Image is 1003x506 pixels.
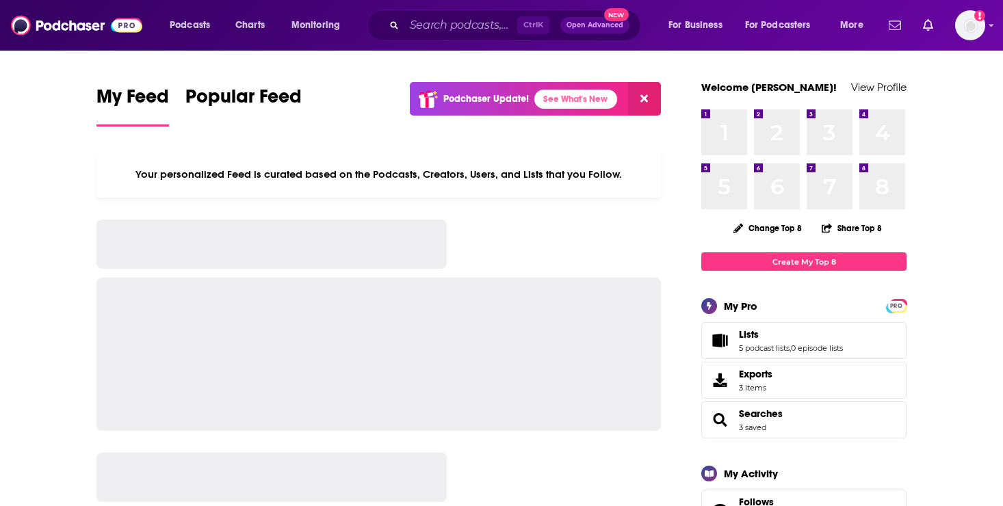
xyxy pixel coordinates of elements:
[917,14,939,37] a: Show notifications dropdown
[701,322,907,359] span: Lists
[11,12,142,38] img: Podchaser - Follow, Share and Rate Podcasts
[443,93,529,105] p: Podchaser Update!
[974,10,985,21] svg: Add a profile image
[226,14,273,36] a: Charts
[739,383,772,392] span: 3 items
[821,215,883,241] button: Share Top 8
[739,368,772,380] span: Exports
[235,16,265,35] span: Charts
[185,85,302,116] span: Popular Feed
[701,81,837,94] a: Welcome [PERSON_NAME]!
[725,219,810,237] button: Change Top 8
[883,14,907,37] a: Show notifications dropdown
[888,301,904,311] span: PRO
[282,14,358,36] button: open menu
[840,16,863,35] span: More
[701,362,907,399] a: Exports
[739,328,843,341] a: Lists
[739,423,766,432] a: 3 saved
[96,85,169,126] a: My Feed
[380,10,654,41] div: Search podcasts, credits, & more...
[701,401,907,438] span: Searches
[955,10,985,40] img: User Profile
[724,467,778,480] div: My Activity
[739,343,790,353] a: 5 podcast lists
[851,81,907,94] a: View Profile
[668,16,722,35] span: For Business
[745,16,811,35] span: For Podcasters
[706,331,733,350] a: Lists
[739,408,783,420] a: Searches
[560,17,629,34] button: Open AdvancedNew
[831,14,881,36] button: open menu
[790,343,791,353] span: ,
[96,151,661,198] div: Your personalized Feed is curated based on the Podcasts, Creators, Users, and Lists that you Follow.
[791,343,843,353] a: 0 episode lists
[604,8,629,21] span: New
[739,328,759,341] span: Lists
[659,14,740,36] button: open menu
[888,300,904,310] a: PRO
[534,90,617,109] a: See What's New
[955,10,985,40] button: Show profile menu
[736,14,831,36] button: open menu
[404,14,517,36] input: Search podcasts, credits, & more...
[170,16,210,35] span: Podcasts
[706,410,733,429] a: Searches
[955,10,985,40] span: Logged in as roneledotsonRAD
[185,85,302,126] a: Popular Feed
[517,16,549,34] span: Ctrl K
[566,22,623,29] span: Open Advanced
[701,252,907,271] a: Create My Top 8
[291,16,340,35] span: Monitoring
[724,299,757,312] div: My Pro
[96,85,169,116] span: My Feed
[160,14,228,36] button: open menu
[706,371,733,390] span: Exports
